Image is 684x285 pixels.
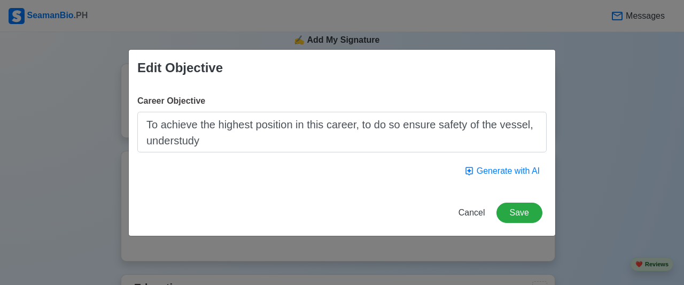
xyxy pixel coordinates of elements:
[137,58,223,78] div: Edit Objective
[452,203,492,223] button: Cancel
[458,208,485,217] span: Cancel
[496,203,542,223] button: Save
[137,95,205,107] label: Career Objective
[137,112,547,152] textarea: To achieve the highest position in this career, to do so ensure safety of the vessel, understudy
[457,161,547,181] button: Generate with AI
